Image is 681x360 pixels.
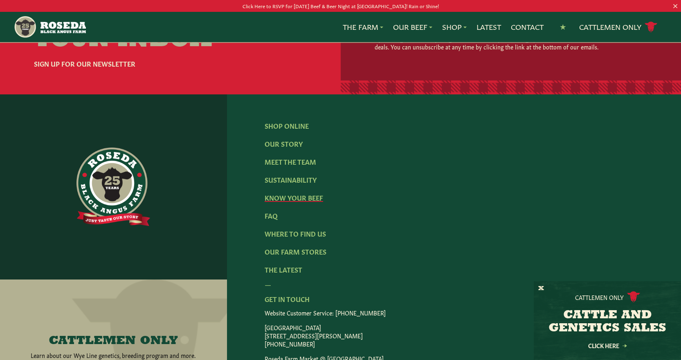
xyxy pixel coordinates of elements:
button: X [538,284,544,293]
img: https://roseda.com/wp-content/uploads/2021/06/roseda-25-full@2x.png [76,148,150,226]
a: Contact [511,22,544,32]
a: Our Beef [393,22,432,32]
a: Our Farm Stores [265,247,326,256]
img: cattle-icon.svg [627,291,640,302]
a: Click Here [571,343,644,348]
div: — [265,279,643,289]
a: FAQ [265,211,278,220]
img: https://roseda.com/wp-content/uploads/2021/05/roseda-25-header.png [13,15,86,39]
h3: CATTLE AND GENETICS SALES [544,309,671,335]
nav: Main Navigation [13,12,667,42]
h6: Sign Up For Our Newsletter [34,58,243,68]
a: Latest [476,22,501,32]
a: Know Your Beef [265,193,323,202]
a: The Farm [343,22,383,32]
p: By clicking "Subscribe" you agree to receive tasty marketing updates from us with delicious deals... [375,34,610,51]
p: Learn about our Wye Line genetics, breeding program and more. [31,351,196,359]
p: [GEOGRAPHIC_DATA] [STREET_ADDRESS][PERSON_NAME] [PHONE_NUMBER] [265,323,643,348]
p: Click Here to RSVP for [DATE] Beef & Beer Night at [GEOGRAPHIC_DATA]! Rain or Shine! [34,2,647,10]
a: Shop [442,22,467,32]
a: Cattlemen Only [579,20,658,34]
a: Where To Find Us [265,229,326,238]
a: CATTLEMEN ONLY Learn about our Wye Line genetics, breeding program and more. [19,335,208,359]
p: Website Customer Service: [PHONE_NUMBER] [265,309,643,317]
p: Cattlemen Only [575,293,624,301]
a: The Latest [265,265,302,274]
h4: CATTLEMEN ONLY [49,335,178,348]
a: Meet The Team [265,157,316,166]
a: Sustainability [265,175,317,184]
a: Shop Online [265,121,309,130]
a: Our Story [265,139,303,148]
